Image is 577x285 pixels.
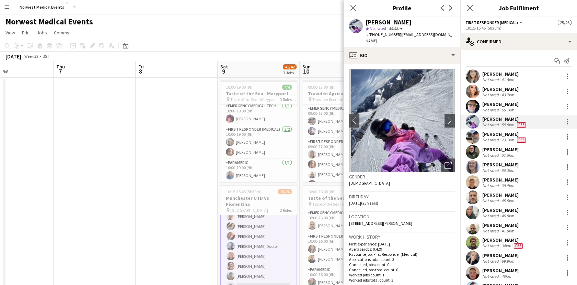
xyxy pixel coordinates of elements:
span: Comms [54,30,69,36]
span: 09:00-17:00 (8h) [308,85,336,90]
span: Fee [517,138,526,143]
p: Cancelled jobs count: 0 [349,262,455,267]
div: 45.5km [500,198,516,203]
app-card-role: First Responder (Medical)2/210:00-19:00 (9h)[PERSON_NAME][PERSON_NAME] [220,125,297,159]
div: Open photos pop-in [441,158,455,172]
div: Crew has different fees then in role [516,122,527,128]
span: 25/26 [278,189,292,194]
button: First Responder (Medical) [466,20,523,25]
div: [PERSON_NAME] [482,222,519,228]
h3: Location [349,213,455,220]
div: Not rated [482,77,500,82]
div: 50.3km [500,168,516,173]
div: 10:15-15:45 (5h30m) [466,25,572,31]
h3: Manchester UTD Vs Fiorentina [220,195,297,207]
h3: Work history [349,234,455,240]
span: 10:00-16:00 (6h) [308,189,336,194]
p: Applications total count: 3 [349,257,455,262]
div: 3 Jobs [283,70,296,75]
div: [PERSON_NAME] [482,146,519,153]
div: 69.9km [500,259,516,264]
h3: Birthday [349,194,455,200]
span: Jobs [37,30,47,36]
span: [STREET_ADDRESS][PERSON_NAME] [349,221,412,226]
app-job-card: 10:00-19:00 (9h)4/4Taste of the Sea - Maryport Taste of the Sea - Maryport3 RolesEmergency Medica... [220,80,297,182]
span: 10:00-19:00 (9h) [226,85,254,90]
div: Not rated [482,228,500,233]
span: t. [PHONE_NUMBER] [366,32,401,37]
h3: Taste of the Sea - Maryport [302,195,379,201]
span: [DATE] (23 years) [349,200,378,206]
app-card-role: First Responder (Medical)8/809:00-17:00 (8h)[PERSON_NAME][PERSON_NAME][PERSON_NAME][PERSON_NAME] [302,138,379,231]
h3: Profile [344,3,460,12]
h3: Taste of the Sea - Maryport [220,90,297,97]
div: Not rated [482,122,500,128]
div: Not rated [482,243,500,249]
div: BST [43,54,49,59]
span: 8 [137,67,144,75]
h3: Trawden Agricultural Show [302,90,379,97]
div: Not rated [482,198,500,203]
div: [PERSON_NAME] [482,192,519,198]
div: [PERSON_NAME] [482,86,519,92]
div: [PERSON_NAME] [366,19,412,25]
p: Cancelled jobs total count: 0 [349,267,455,272]
button: Norwest Medical Events [14,0,70,14]
div: 57.5km [500,153,516,158]
span: Edit [22,30,30,36]
app-card-role: First Responder (Medical)2/210:00-16:00 (6h)[PERSON_NAME][PERSON_NAME] [302,232,379,266]
app-card-role: Emergency Medical Tech1/110:00-16:00 (6h)[PERSON_NAME] [302,209,379,232]
div: [DATE] [5,53,21,60]
app-card-role: Emergency Medical Tech1/110:00-19:00 (9h)[PERSON_NAME] [220,102,297,125]
span: Fri [138,64,144,70]
span: Not rated [370,26,386,31]
div: 65.1km [500,107,516,112]
span: Sun [302,64,311,70]
div: Crew has different fees then in role [512,243,524,249]
a: Comms [51,28,72,37]
p: Worked jobs total count: 3 [349,277,455,283]
a: View [3,28,18,37]
span: 9 [219,67,228,75]
span: 2 Roles [280,208,292,213]
span: [GEOGRAPHIC_DATA] [230,208,268,213]
div: 41.8km [500,77,516,82]
h1: Norwest Medical Events [5,17,93,27]
div: 41.8km [500,228,516,233]
a: Edit [19,28,33,37]
div: [PERSON_NAME] [482,177,519,183]
app-job-card: 09:00-17:00 (8h)12/12Trawden Agricultural Show Trawden Recreational Ground3 RolesEmergency Medica... [302,80,379,182]
div: 38.4km [500,183,516,188]
p: Favourite job: First Responder (Medical) [349,252,455,257]
div: Crew has different fees then in role [516,137,527,143]
div: [PERSON_NAME] [482,267,519,274]
span: Taste of the Sea - Maryport [230,97,276,102]
span: 7 [55,67,65,75]
div: 46.9km [500,213,516,218]
div: [PERSON_NAME] [482,131,527,137]
span: 3 Roles [280,97,292,102]
p: First experience: [DATE] [349,241,455,246]
img: Crew avatar or photo [349,69,455,172]
span: 25/26 [558,20,572,25]
span: Thu [56,64,65,70]
span: 10:15-15:45 (5h30m) [226,189,262,194]
div: Bio [344,47,460,64]
span: Fee [517,122,526,128]
p: Worked jobs count: 1 [349,272,455,277]
div: Not rated [482,274,500,279]
span: 59.9km [388,26,403,31]
span: 10 [301,67,311,75]
div: 48km [500,274,512,279]
span: First Responder (Medical) [466,20,518,25]
div: 23.1km [500,137,516,143]
span: 41/42 [283,64,297,69]
div: Not rated [482,137,500,143]
div: [PERSON_NAME] [482,207,519,213]
span: [DEMOGRAPHIC_DATA] [349,180,390,186]
div: [PERSON_NAME] [482,71,519,77]
span: 4/4 [282,85,292,90]
div: 59.9km [500,122,516,128]
a: Jobs [34,28,50,37]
